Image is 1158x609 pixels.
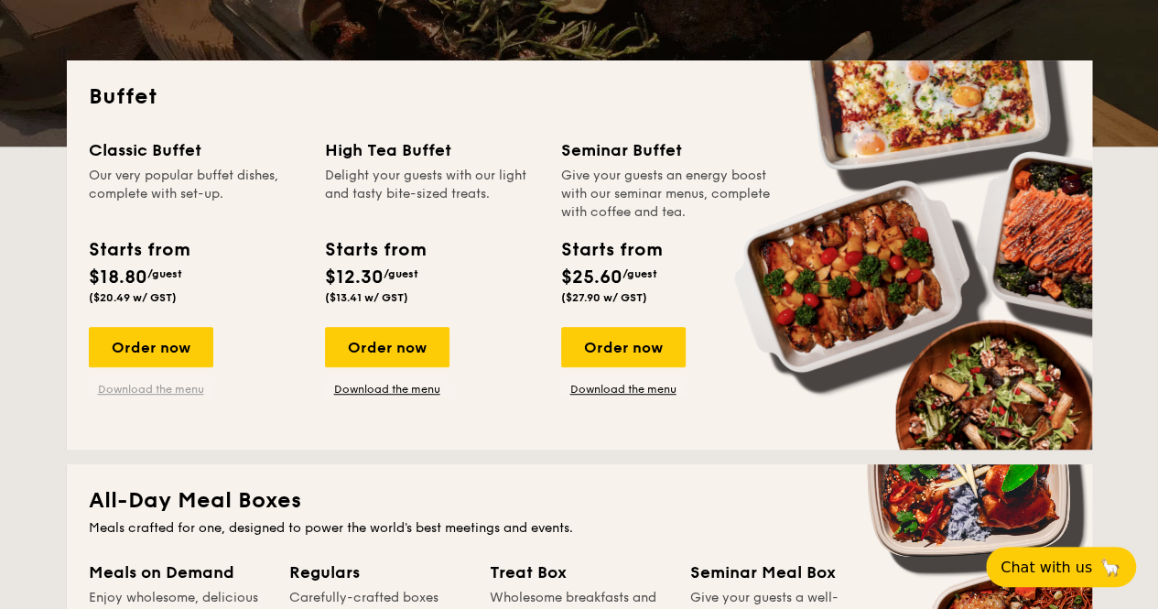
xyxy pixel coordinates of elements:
div: Classic Buffet [89,137,303,163]
div: Starts from [325,236,425,264]
span: $12.30 [325,266,384,288]
div: Starts from [561,236,661,264]
div: Order now [561,327,686,367]
span: ($27.90 w/ GST) [561,291,647,304]
button: Chat with us🦙 [986,547,1136,587]
h2: Buffet [89,82,1070,112]
span: /guest [147,267,182,280]
h2: All-Day Meal Boxes [89,486,1070,516]
div: Meals crafted for one, designed to power the world's best meetings and events. [89,519,1070,538]
span: Chat with us [1001,559,1092,576]
a: Download the menu [325,382,449,397]
span: /guest [622,267,657,280]
a: Download the menu [89,382,213,397]
div: High Tea Buffet [325,137,539,163]
span: ($20.49 w/ GST) [89,291,177,304]
a: Download the menu [561,382,686,397]
div: Delight your guests with our light and tasty bite-sized treats. [325,167,539,222]
div: Give your guests an energy boost with our seminar menus, complete with coffee and tea. [561,167,775,222]
div: Seminar Buffet [561,137,775,163]
span: /guest [384,267,418,280]
div: Seminar Meal Box [690,560,869,585]
div: Starts from [89,236,189,264]
div: Regulars [289,560,468,585]
div: Order now [89,327,213,367]
div: Our very popular buffet dishes, complete with set-up. [89,167,303,222]
span: ($13.41 w/ GST) [325,291,408,304]
div: Treat Box [490,560,668,585]
div: Order now [325,327,449,367]
div: Meals on Demand [89,560,267,585]
span: $25.60 [561,266,622,288]
span: 🦙 [1099,557,1121,578]
span: $18.80 [89,266,147,288]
